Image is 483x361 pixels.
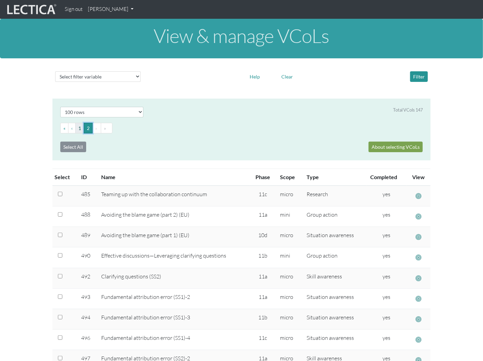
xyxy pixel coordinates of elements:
a: [PERSON_NAME] [85,3,136,16]
td: Situation awareness [303,309,367,329]
img: lecticalive [5,3,57,16]
button: Go to page 2 [84,123,93,133]
td: Clarifying questions (SS2) [97,268,250,288]
th: Select [52,169,77,186]
td: mini [276,247,303,268]
a: Select All [60,142,86,152]
td: 11a [250,288,276,309]
button: Filter [410,71,428,82]
td: Teaming up with the collaboration continuum [97,186,250,206]
td: yes [367,330,407,350]
td: Situation awareness [303,330,367,350]
td: yes [367,227,407,247]
td: yes [367,268,407,288]
td: Avoiding the blame game (part 2) (EU) [97,206,250,227]
th: View [407,169,431,186]
button: Clear [279,71,296,82]
th: Name [97,169,250,186]
td: Skill awareness [303,268,367,288]
ul: Pagination [60,123,423,133]
td: Research [303,186,367,206]
a: Sign out [62,3,85,16]
div: Total VCols 147 [393,107,423,113]
span: See vcol [416,295,421,302]
td: 494 [77,309,97,329]
td: 492 [77,268,97,288]
td: 11c [250,186,276,206]
span: See vcol [416,316,421,323]
td: Fundamental attribution error (SS1)-4 [97,330,250,350]
td: 11a [250,206,276,227]
span: See vcol [416,336,421,343]
td: micro [276,227,303,247]
span: See vcol [416,275,421,282]
span: See vcol [416,213,421,220]
td: Fundamental attribution error (SS1)-3 [97,309,250,329]
td: Group action [303,206,367,227]
th: ID [77,169,97,186]
td: micro [276,288,303,309]
td: 496 [77,330,97,350]
th: Scope [276,169,303,186]
td: 489 [77,227,97,247]
td: 488 [77,206,97,227]
td: micro [276,309,303,329]
td: 493 [77,288,97,309]
td: Effective discussions—Leveraging clarifying questions [97,247,250,268]
a: Help [247,72,263,79]
button: Help [247,71,263,82]
td: 485 [77,186,97,206]
td: micro [276,330,303,350]
td: 490 [77,247,97,268]
th: Completed [367,169,407,186]
td: 11c [250,330,276,350]
td: 10d [250,227,276,247]
span: See vcol [416,233,421,241]
span: See vcol [416,192,421,200]
button: Go to previous page [68,123,76,133]
td: yes [367,288,407,309]
td: 11b [250,309,276,329]
td: micro [276,186,303,206]
td: mini [276,206,303,227]
td: yes [367,247,407,268]
th: Phase [250,169,276,186]
td: yes [367,309,407,329]
button: Go to page 1 [75,123,84,133]
td: Situation awareness [303,288,367,309]
td: Avoiding the blame game (part 1) (EU) [97,227,250,247]
td: 11b [250,247,276,268]
th: Type [303,169,367,186]
span: See vcol [416,254,421,261]
td: yes [367,206,407,227]
td: Situation awareness [303,227,367,247]
td: 11a [250,268,276,288]
button: Go to first page [60,123,68,133]
td: Fundamental attribution error (SS1)-2 [97,288,250,309]
h1: View & manage VCoLs [5,25,478,46]
td: micro [276,268,303,288]
td: Group action [303,247,367,268]
td: yes [367,186,407,206]
a: About selecting VCoLs [369,142,423,152]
